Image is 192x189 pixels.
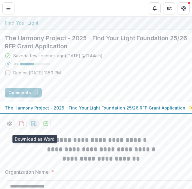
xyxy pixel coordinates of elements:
button: Comments [5,88,42,97]
button: Preview 42c11a3f-db60-42cf-9314-dc9fd4f56183-0.pdf [5,119,14,128]
button: download-proposal [41,119,51,128]
h2: The Harmony Project - 2025 - Find Your Light Foundation 25/26 RFP Grant Application [5,34,187,50]
p: Due on [DATE] 11:59 PM [13,70,61,76]
button: Answer Suggestions [44,88,103,97]
button: Partners [163,2,175,14]
button: download-proposal [29,119,39,128]
p: 45 % [13,62,18,66]
div: Saved a few seconds ago ( [DATE] @ 11:44am ) [13,52,103,59]
button: Get Help [178,2,190,14]
div: Find Your Light [5,19,187,26]
p: The Harmony Project - 2025 - Find Your Light Foundation 25/26 RFP Grant Application [5,105,185,111]
button: download-proposal [17,119,26,128]
button: Toggle Menu [2,2,14,14]
p: Organization Name [5,168,49,175]
button: Notifications [149,2,161,14]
